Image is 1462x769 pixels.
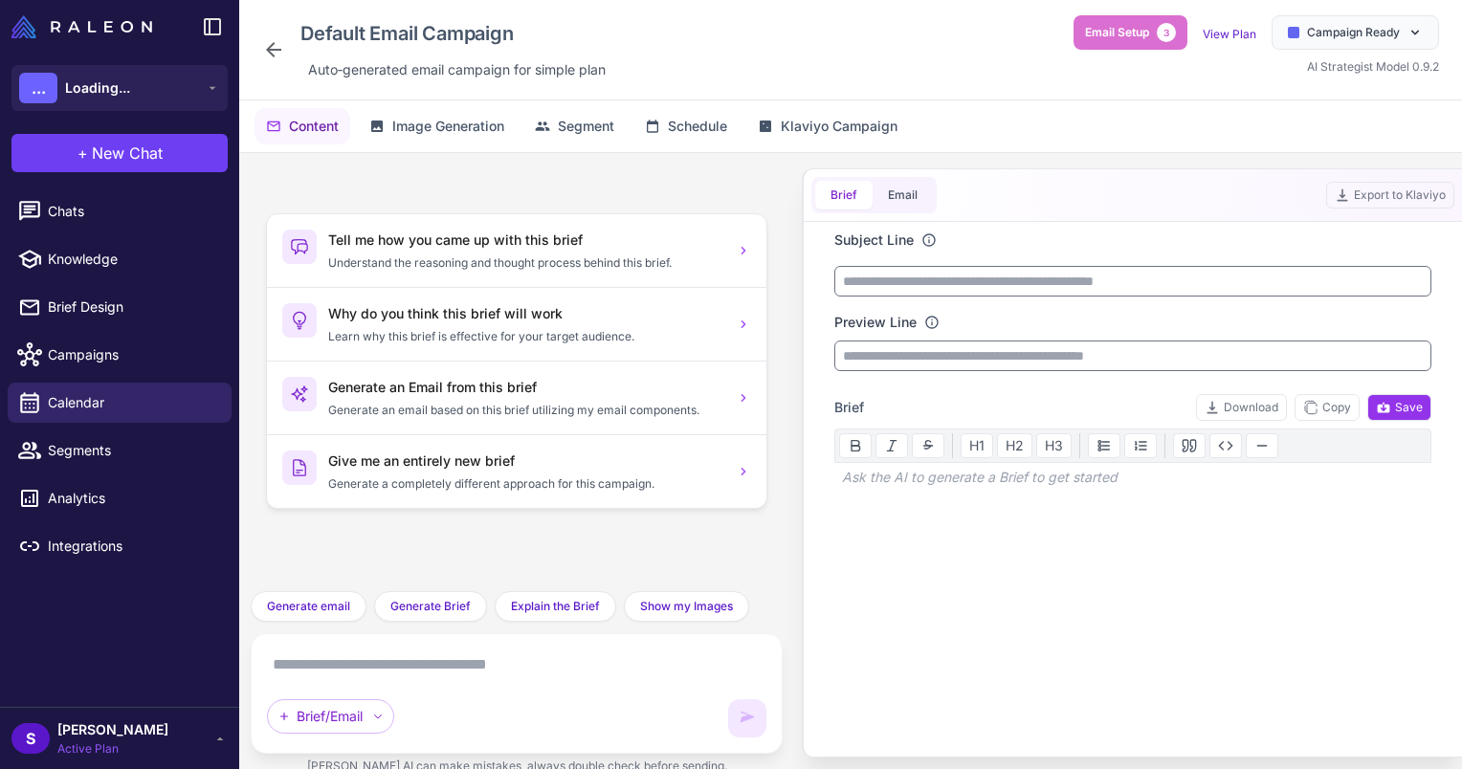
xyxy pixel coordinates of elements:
[1376,399,1423,416] span: Save
[19,73,57,103] div: ...
[11,15,152,38] img: Raleon Logo
[308,59,606,80] span: Auto‑generated email campaign for simple plan
[11,134,228,172] button: +New Chat
[11,15,160,38] a: Raleon Logo
[781,116,897,137] span: Klaviyo Campaign
[300,55,613,84] div: Click to edit description
[48,201,216,222] span: Chats
[633,108,739,144] button: Schedule
[1307,24,1400,41] span: Campaign Ready
[1085,24,1149,41] span: Email Setup
[48,536,216,557] span: Integrations
[8,239,232,279] a: Knowledge
[48,392,216,413] span: Calendar
[255,108,350,144] button: Content
[267,598,350,615] span: Generate email
[8,191,232,231] a: Chats
[815,181,873,209] button: Brief
[11,723,50,754] div: S
[328,450,724,472] h3: Give me an entirely new brief
[293,15,613,52] div: Click to edit campaign name
[328,475,724,493] p: Generate a completely different approach for this campaign.
[8,287,232,327] a: Brief Design
[48,249,216,270] span: Knowledge
[1196,394,1287,421] button: Download
[267,699,394,734] div: Brief/Email
[1074,15,1187,50] button: Email Setup3
[511,598,600,615] span: Explain the Brief
[78,142,88,165] span: +
[328,377,724,398] h3: Generate an Email from this brief
[834,463,1431,492] div: Ask the AI to generate a Brief to get started
[997,433,1032,458] button: H2
[392,116,504,137] span: Image Generation
[8,526,232,566] a: Integrations
[374,591,487,622] button: Generate Brief
[961,433,993,458] button: H1
[834,230,914,251] label: Subject Line
[624,591,749,622] button: Show my Images
[495,591,616,622] button: Explain the Brief
[8,383,232,423] a: Calendar
[1326,182,1454,209] button: Export to Klaviyo
[11,65,228,111] button: ...Loading...
[640,598,733,615] span: Show my Images
[65,77,130,99] span: Loading...
[1367,394,1431,421] button: Save
[8,335,232,375] a: Campaigns
[1203,27,1256,41] a: View Plan
[873,181,933,209] button: Email
[8,430,232,471] a: Segments
[390,598,471,615] span: Generate Brief
[834,397,864,418] span: Brief
[1295,394,1360,421] button: Copy
[358,108,516,144] button: Image Generation
[92,142,163,165] span: New Chat
[8,478,232,518] a: Analytics
[48,488,216,509] span: Analytics
[289,116,339,137] span: Content
[251,591,366,622] button: Generate email
[558,116,614,137] span: Segment
[328,328,724,345] p: Learn why this brief is effective for your target audience.
[668,116,727,137] span: Schedule
[57,719,168,740] span: [PERSON_NAME]
[834,312,917,333] label: Preview Line
[1157,23,1176,42] span: 3
[1307,59,1439,74] span: AI Strategist Model 0.9.2
[328,402,724,419] p: Generate an email based on this brief utilizing my email components.
[48,297,216,318] span: Brief Design
[48,344,216,365] span: Campaigns
[57,740,168,758] span: Active Plan
[328,303,724,324] h3: Why do you think this brief will work
[1303,399,1351,416] span: Copy
[746,108,909,144] button: Klaviyo Campaign
[328,230,724,251] h3: Tell me how you came up with this brief
[523,108,626,144] button: Segment
[48,440,216,461] span: Segments
[328,254,724,272] p: Understand the reasoning and thought process behind this brief.
[1036,433,1072,458] button: H3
